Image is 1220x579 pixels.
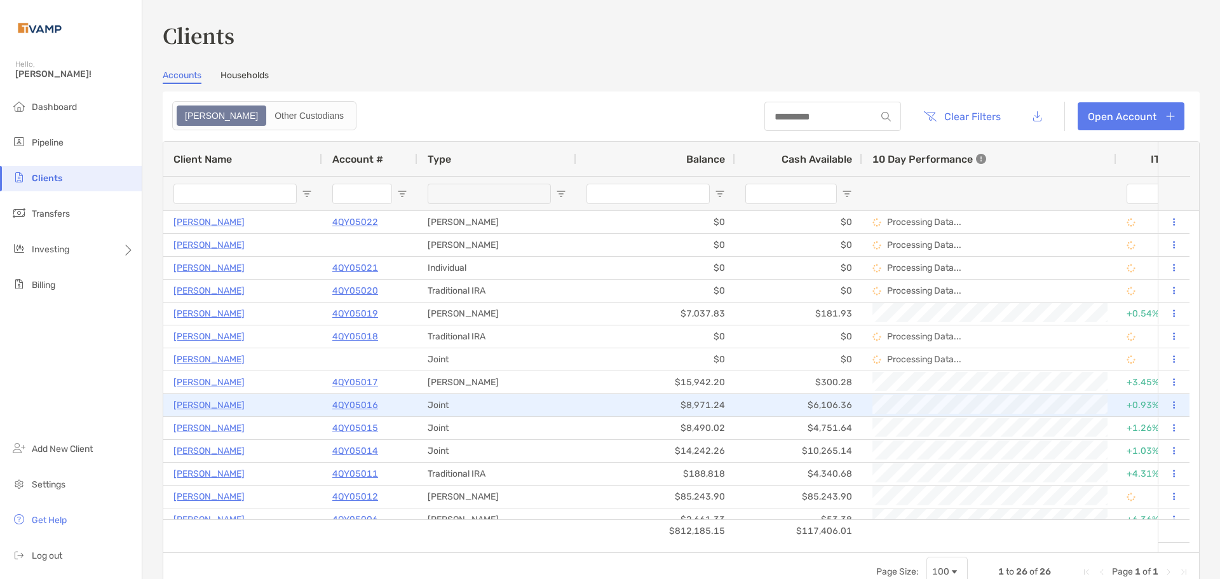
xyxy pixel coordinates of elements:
div: 100 [932,566,949,577]
a: [PERSON_NAME] [173,214,245,230]
a: 4QY05021 [332,260,378,276]
a: [PERSON_NAME] [173,489,245,505]
img: Processing Data icon [872,218,881,227]
img: investing icon [11,241,27,256]
p: Processing Data... [887,354,961,365]
div: $0 [576,325,735,348]
span: Log out [32,550,62,561]
div: $0 [576,257,735,279]
span: Clients [32,173,62,184]
p: [PERSON_NAME] [173,512,245,528]
div: Traditional IRA [417,280,576,302]
div: Next Page [1163,567,1174,577]
div: 10 Day Performance [872,142,986,176]
img: Processing Data icon [1127,264,1135,273]
div: segmented control [172,101,356,130]
div: $8,490.02 [576,417,735,439]
img: settings icon [11,476,27,491]
p: 4QY05016 [332,397,378,413]
img: Processing Data icon [1127,218,1135,227]
img: Processing Data icon [1127,287,1135,296]
img: Processing Data icon [872,241,881,250]
p: Processing Data... [887,262,961,273]
div: $0 [735,280,862,302]
span: Billing [32,280,55,290]
p: [PERSON_NAME] [173,306,245,322]
div: Joint [417,348,576,371]
a: [PERSON_NAME] [173,351,245,367]
div: $4,340.68 [735,463,862,485]
p: [PERSON_NAME] [173,374,245,390]
p: [PERSON_NAME] [173,283,245,299]
div: +4.31% [1127,463,1183,484]
div: $188,818 [576,463,735,485]
span: 1 [1153,566,1158,577]
span: of [1142,566,1151,577]
a: Open Account [1078,102,1184,130]
img: logout icon [11,547,27,562]
div: $0 [735,325,862,348]
div: $0 [576,348,735,371]
div: First Page [1081,567,1092,577]
a: 4QY05020 [332,283,378,299]
a: 4QY05011 [332,466,378,482]
div: $4,751.64 [735,417,862,439]
span: Get Help [32,515,67,526]
div: Joint [417,394,576,416]
span: Account # [332,153,383,165]
img: get-help icon [11,512,27,527]
img: add_new_client icon [11,440,27,456]
div: $812,185.15 [576,520,735,542]
img: transfers icon [11,205,27,221]
span: Transfers [32,208,70,219]
div: [PERSON_NAME] [417,303,576,325]
span: Balance [686,153,725,165]
a: [PERSON_NAME] [173,466,245,482]
div: $15,942.20 [576,371,735,393]
div: $14,242.26 [576,440,735,462]
div: $0 [735,348,862,371]
div: $7,037.83 [576,303,735,325]
div: Page Size: [876,566,919,577]
span: Add New Client [32,444,93,454]
div: Joint [417,440,576,462]
a: [PERSON_NAME] [173,329,245,344]
div: Other Custodians [268,107,351,125]
img: Processing Data icon [1127,332,1135,341]
div: +0.93% [1127,395,1183,416]
a: 4QY05022 [332,214,378,230]
div: $6,106.36 [735,394,862,416]
span: Type [428,153,451,165]
span: 26 [1040,566,1051,577]
span: 1 [1135,566,1141,577]
p: 4QY05018 [332,329,378,344]
p: [PERSON_NAME] [173,237,245,253]
a: [PERSON_NAME] [173,443,245,459]
img: dashboard icon [11,99,27,114]
div: $0 [735,234,862,256]
div: $0 [735,211,862,233]
span: [PERSON_NAME]! [15,69,134,79]
a: 4QY05015 [332,420,378,436]
span: to [1006,566,1014,577]
input: Account # Filter Input [332,184,392,204]
div: [PERSON_NAME] [417,371,576,393]
a: [PERSON_NAME] [173,397,245,413]
input: Client Name Filter Input [173,184,297,204]
a: 4QY05019 [332,306,378,322]
div: [PERSON_NAME] [417,508,576,531]
span: Dashboard [32,102,77,112]
p: Processing Data... [887,285,961,296]
div: [PERSON_NAME] [417,211,576,233]
a: 4QY05017 [332,374,378,390]
img: Processing Data icon [872,264,881,273]
input: ITD Filter Input [1127,184,1167,204]
p: Processing Data... [887,331,961,342]
div: $0 [735,257,862,279]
